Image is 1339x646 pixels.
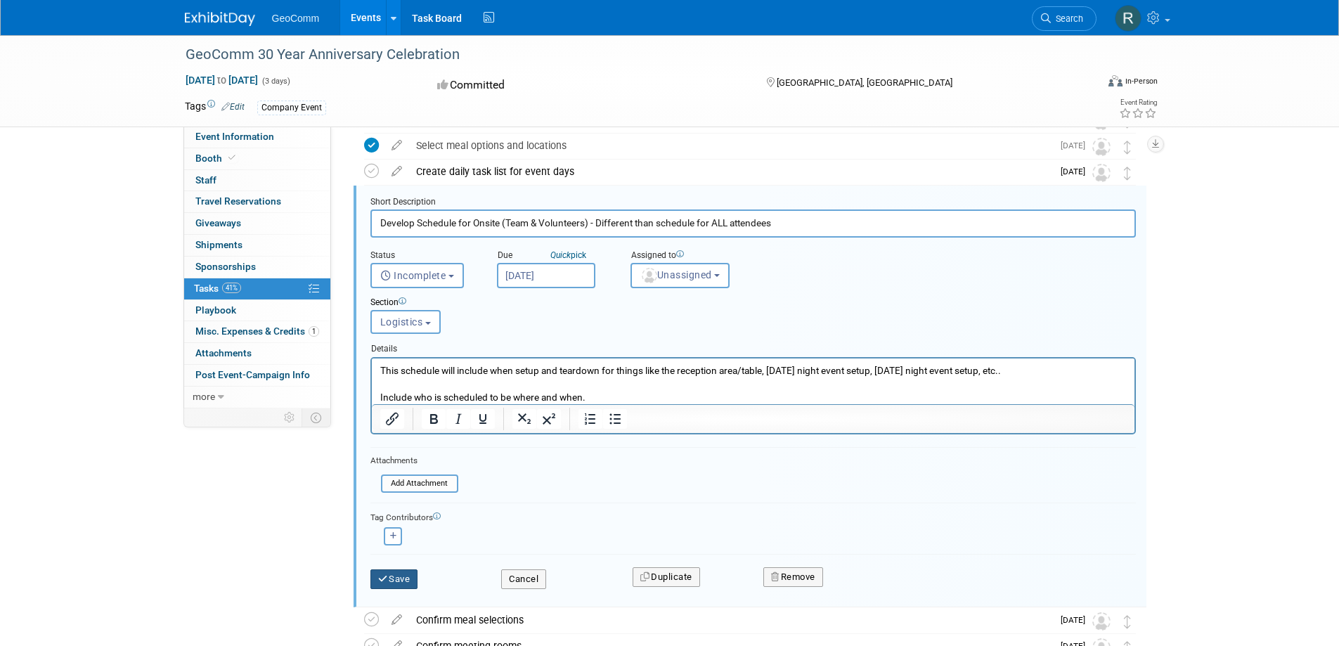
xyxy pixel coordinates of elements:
[1092,164,1111,182] img: Unassigned
[1125,76,1158,86] div: In-Person
[384,139,409,152] a: edit
[370,569,418,589] button: Save
[380,316,423,328] span: Logistics
[497,250,609,263] div: Due
[184,127,330,148] a: Event Information
[195,131,274,142] span: Event Information
[184,148,330,169] a: Booth
[195,261,256,272] span: Sponsorships
[446,409,470,429] button: Italic
[1032,6,1097,31] a: Search
[184,235,330,256] a: Shipments
[409,134,1052,157] div: Select meal options and locations
[1014,73,1158,94] div: Event Format
[501,569,546,589] button: Cancel
[603,409,627,429] button: Bullet list
[184,321,330,342] a: Misc. Expenses & Credits1
[195,217,241,228] span: Giveaways
[1115,5,1141,32] img: Rob Ruprecht
[221,102,245,112] a: Edit
[633,567,700,587] button: Duplicate
[370,263,464,288] button: Incomplete
[185,99,245,115] td: Tags
[184,300,330,321] a: Playbook
[272,13,320,24] span: GeoComm
[409,608,1052,632] div: Confirm meal selections
[370,509,1136,524] div: Tag Contributors
[550,250,571,260] i: Quick
[1061,615,1092,625] span: [DATE]
[384,165,409,178] a: edit
[497,263,595,288] input: Due Date
[1124,615,1131,628] i: Move task
[195,239,242,250] span: Shipments
[537,409,561,429] button: Superscript
[1051,13,1083,24] span: Search
[370,209,1136,237] input: Name of task or a short description
[370,297,1070,310] div: Section
[433,73,744,98] div: Committed
[184,278,330,299] a: Tasks41%
[184,387,330,408] a: more
[1124,167,1131,180] i: Move task
[195,347,252,358] span: Attachments
[630,250,806,263] div: Assigned to
[1092,612,1111,631] img: Unassigned
[257,101,326,115] div: Company Event
[578,409,602,429] button: Numbered list
[184,191,330,212] a: Travel Reservations
[1061,141,1092,150] span: [DATE]
[184,365,330,386] a: Post Event-Campaign Info
[228,154,235,162] i: Booth reservation complete
[1108,75,1123,86] img: Format-Inperson.png
[181,42,1075,67] div: GeoComm 30 Year Anniversary Celebration
[777,77,952,88] span: [GEOGRAPHIC_DATA], [GEOGRAPHIC_DATA]
[370,337,1136,356] div: Details
[380,409,404,429] button: Insert/edit link
[261,77,290,86] span: (3 days)
[1119,99,1157,106] div: Event Rating
[195,369,310,380] span: Post Event-Campaign Info
[370,310,441,334] button: Logistics
[194,283,241,294] span: Tasks
[548,250,589,261] a: Quickpick
[409,160,1052,183] div: Create daily task list for event days
[302,408,330,427] td: Toggle Event Tabs
[384,614,409,626] a: edit
[471,409,495,429] button: Underline
[630,263,730,288] button: Unassigned
[380,270,446,281] span: Incomplete
[193,391,215,402] span: more
[512,409,536,429] button: Subscript
[195,174,216,186] span: Staff
[640,269,712,280] span: Unassigned
[184,170,330,191] a: Staff
[1124,141,1131,154] i: Move task
[195,325,319,337] span: Misc. Expenses & Credits
[1092,138,1111,156] img: Unassigned
[184,213,330,234] a: Giveaways
[278,408,302,427] td: Personalize Event Tab Strip
[370,250,476,263] div: Status
[185,74,259,86] span: [DATE] [DATE]
[370,455,458,467] div: Attachments
[195,304,236,316] span: Playbook
[422,409,446,429] button: Bold
[370,196,1136,209] div: Short Description
[372,358,1134,404] iframe: Rich Text Area
[184,257,330,278] a: Sponsorships
[215,75,228,86] span: to
[195,195,281,207] span: Travel Reservations
[222,283,241,293] span: 41%
[195,153,238,164] span: Booth
[184,343,330,364] a: Attachments
[763,567,823,587] button: Remove
[1061,167,1092,176] span: [DATE]
[309,326,319,337] span: 1
[185,12,255,26] img: ExhibitDay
